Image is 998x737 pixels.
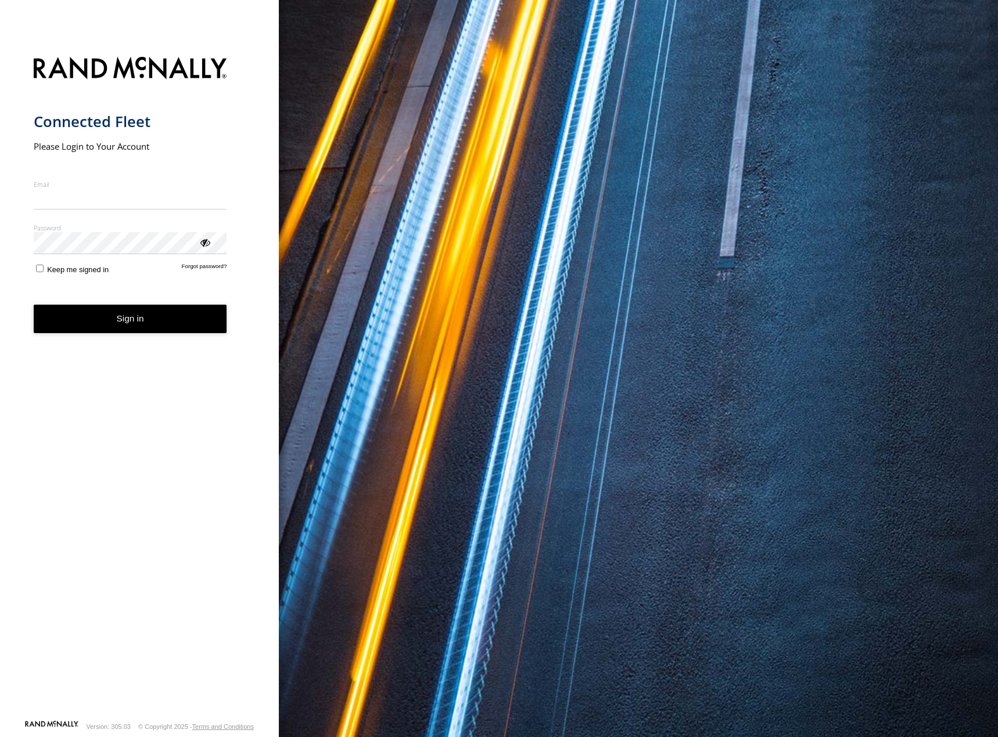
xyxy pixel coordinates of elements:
[34,223,227,232] label: Password
[34,305,227,333] button: Sign in
[34,50,246,720] form: main
[199,236,210,248] div: ViewPassword
[34,55,227,84] img: Rand McNally
[34,140,227,152] h2: Please Login to Your Account
[25,721,78,732] a: Visit our Website
[87,723,131,730] div: Version: 305.03
[192,723,254,730] a: Terms and Conditions
[47,265,109,274] span: Keep me signed in
[138,723,254,730] div: © Copyright 2025 -
[182,263,227,274] a: Forgot password?
[34,180,227,189] label: Email
[34,112,227,131] h1: Connected Fleet
[36,265,44,272] input: Keep me signed in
